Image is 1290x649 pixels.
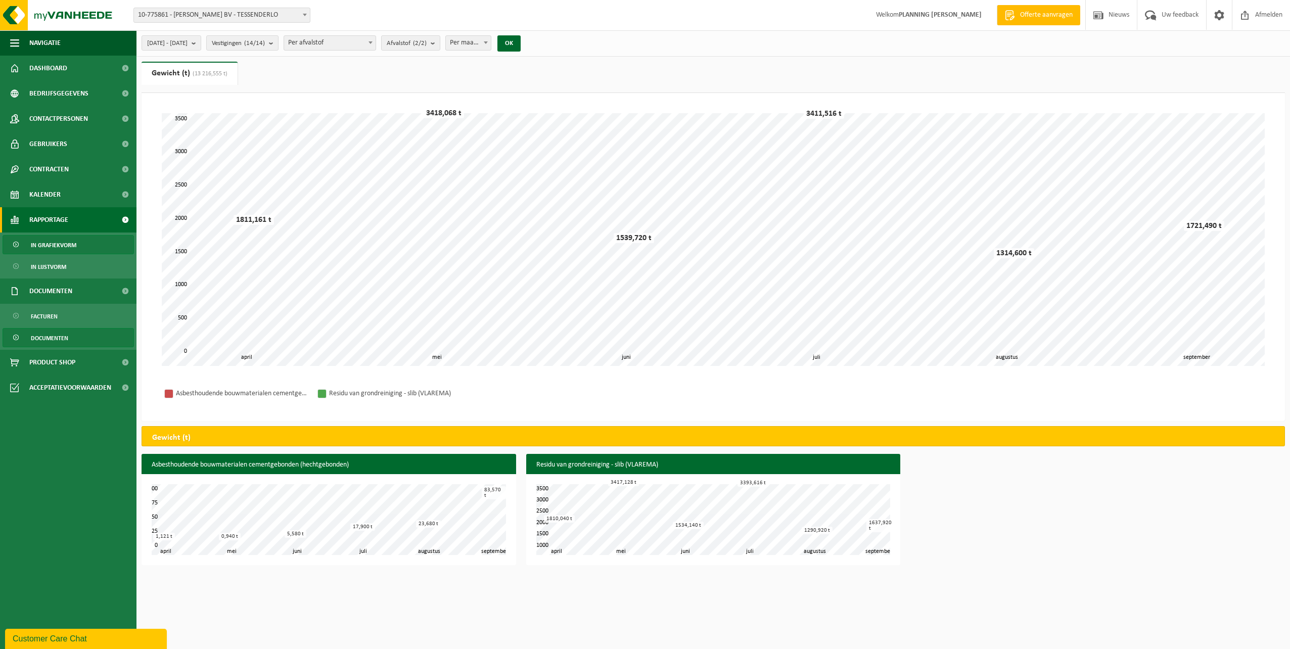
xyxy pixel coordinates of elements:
h2: Gewicht (t) [142,427,201,449]
span: Contactpersonen [29,106,88,131]
div: 17,900 t [350,523,375,531]
span: (13 216,555 t) [190,71,227,77]
span: In grafiekvorm [31,236,76,255]
a: In lijstvorm [3,257,134,276]
button: OK [497,35,521,52]
div: Asbesthoudende bouwmaterialen cementgebonden (hechtgebonden) [176,387,307,400]
span: Rapportage [29,207,68,233]
div: 1,121 t [153,533,175,540]
div: 1637,920 t [866,519,894,532]
span: Kalender [29,182,61,207]
span: Afvalstof [387,36,427,51]
span: Navigatie [29,30,61,56]
div: 1810,040 t [544,515,575,523]
div: 1539,720 t [614,233,654,243]
span: Facturen [31,307,58,326]
a: In grafiekvorm [3,235,134,254]
div: 3411,516 t [804,109,844,119]
a: Facturen [3,306,134,326]
span: Per maand [445,35,491,51]
span: Dashboard [29,56,67,81]
count: (14/14) [244,40,265,47]
button: Afvalstof(2/2) [381,35,440,51]
span: [DATE] - [DATE] [147,36,188,51]
h3: Residu van grondreiniging - slib (VLAREMA) [526,454,901,476]
span: In lijstvorm [31,257,66,276]
span: Acceptatievoorwaarden [29,375,111,400]
strong: PLANNING [PERSON_NAME] [899,11,982,19]
h3: Asbesthoudende bouwmaterialen cementgebonden (hechtgebonden) [142,454,516,476]
span: Gebruikers [29,131,67,157]
div: 5,580 t [285,530,306,538]
span: Per maand [446,36,491,50]
div: 0,940 t [219,533,241,540]
span: Product Shop [29,350,75,375]
span: Vestigingen [212,36,265,51]
span: 10-775861 - YVES MAES BV - TESSENDERLO [133,8,310,23]
span: Documenten [29,279,72,304]
div: 1534,140 t [673,522,704,529]
span: Bedrijfsgegevens [29,81,88,106]
div: 83,570 t [482,486,506,499]
span: Per afvalstof [284,36,376,50]
a: Documenten [3,328,134,347]
div: 23,680 t [416,520,441,528]
button: Vestigingen(14/14) [206,35,279,51]
iframe: chat widget [5,627,169,649]
div: 1811,161 t [234,215,274,225]
a: Offerte aanvragen [997,5,1080,25]
div: 3418,068 t [424,108,464,118]
a: Gewicht (t) [142,62,238,85]
div: Residu van grondreiniging - slib (VLAREMA) [329,387,460,400]
div: 1290,920 t [802,527,833,534]
button: [DATE] - [DATE] [142,35,201,51]
span: Documenten [31,329,68,348]
span: Per afvalstof [284,35,376,51]
div: 1721,490 t [1184,221,1224,231]
div: 3417,128 t [608,479,639,486]
span: Offerte aanvragen [1018,10,1075,20]
div: 1314,600 t [994,248,1034,258]
span: Contracten [29,157,69,182]
count: (2/2) [413,40,427,47]
div: 3393,616 t [738,479,768,487]
span: 10-775861 - YVES MAES BV - TESSENDERLO [134,8,310,22]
